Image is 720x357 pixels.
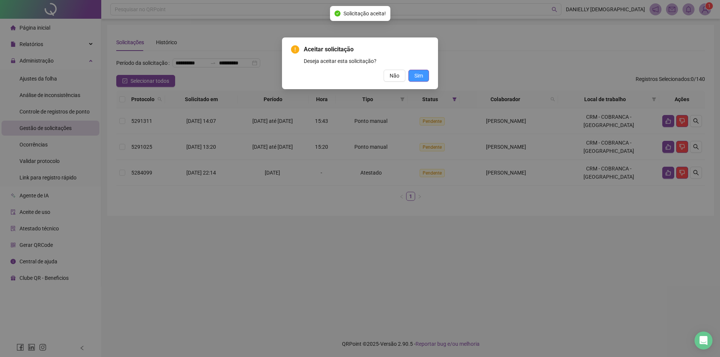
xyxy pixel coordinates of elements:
[291,45,299,54] span: exclamation-circle
[304,45,429,54] span: Aceitar solicitação
[694,332,712,350] div: Open Intercom Messenger
[390,72,399,80] span: Não
[414,72,423,80] span: Sim
[304,57,429,65] div: Deseja aceitar esta solicitação?
[334,10,340,16] span: check-circle
[384,70,405,82] button: Não
[408,70,429,82] button: Sim
[343,9,386,18] span: Solicitação aceita!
